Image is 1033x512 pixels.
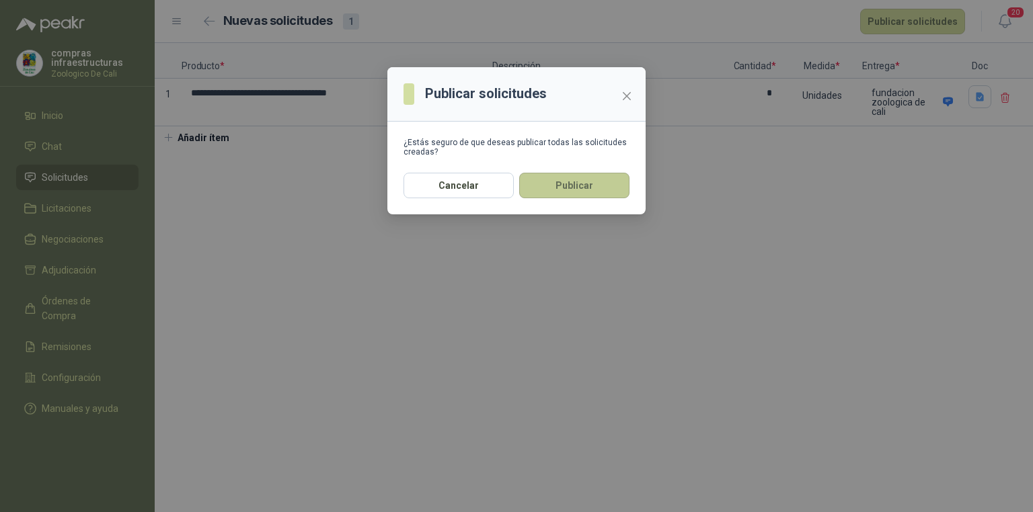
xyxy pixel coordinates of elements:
h3: Publicar solicitudes [425,83,547,104]
button: Close [616,85,638,107]
div: ¿Estás seguro de que deseas publicar todas las solicitudes creadas? [404,138,629,157]
button: Publicar [519,173,629,198]
button: Cancelar [404,173,514,198]
span: close [621,91,632,101]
